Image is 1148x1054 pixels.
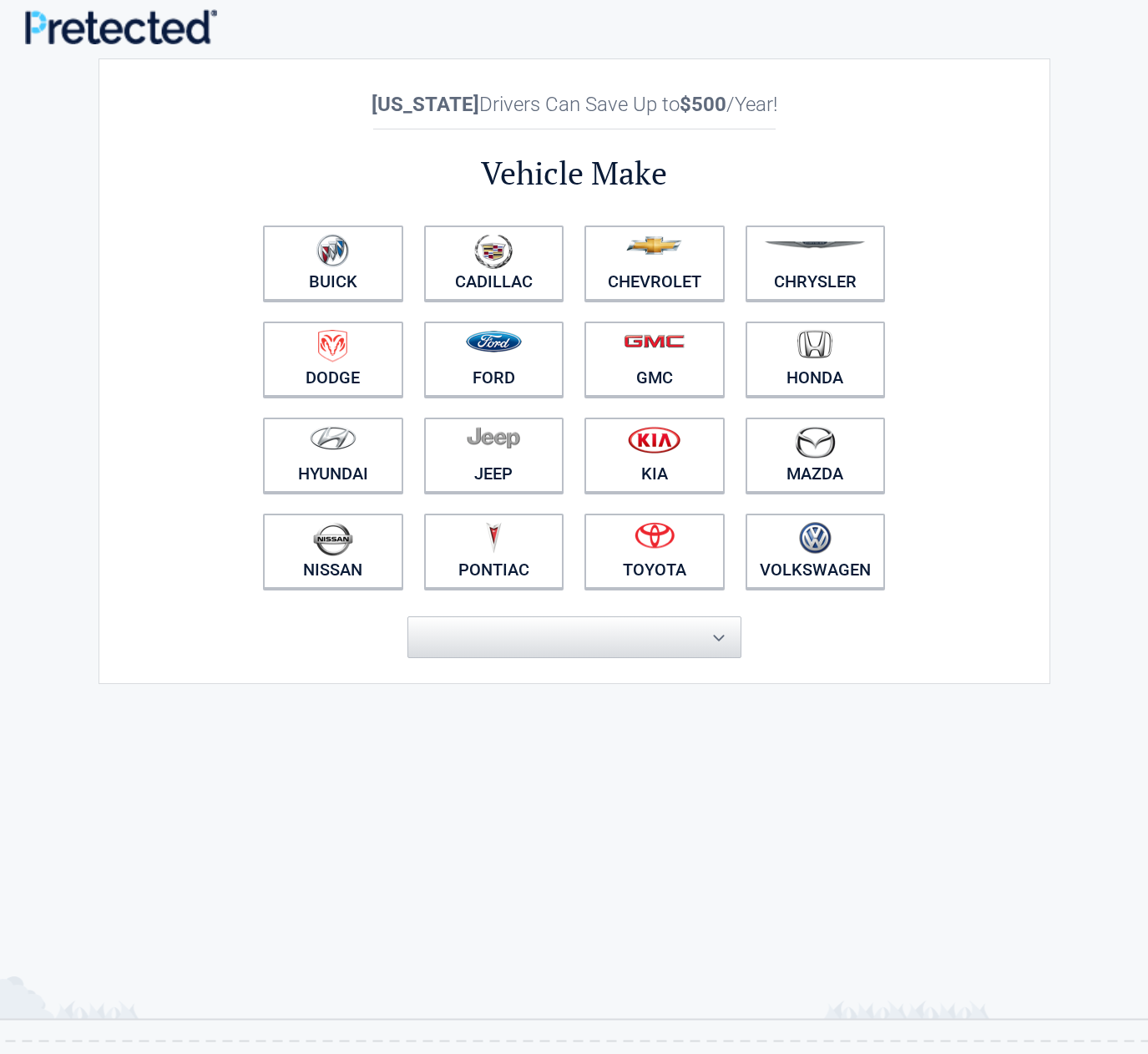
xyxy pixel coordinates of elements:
img: buick [316,234,349,267]
a: Honda [746,322,886,397]
a: Hyundai [263,418,403,493]
img: pontiac [485,522,502,554]
img: Main Logo [25,9,217,44]
h2: Vehicle Make [253,152,896,195]
img: honda [797,330,832,359]
img: chevrolet [626,236,682,255]
img: hyundai [310,426,357,450]
h2: Drivers Can Save Up to /Year [253,93,896,116]
a: Toyota [584,514,725,589]
a: Pontiac [424,514,564,589]
a: Volkswagen [746,514,886,589]
a: Nissan [263,514,403,589]
a: Chrysler [746,225,886,301]
img: jeep [467,426,520,449]
img: dodge [318,330,347,362]
img: nissan [313,522,353,556]
a: Ford [424,322,564,397]
img: gmc [624,334,685,348]
img: toyota [635,522,675,549]
img: ford [466,331,522,352]
a: Cadillac [424,225,564,301]
b: [US_STATE] [372,93,479,116]
a: Jeep [424,418,564,493]
a: Buick [263,225,403,301]
b: $500 [680,93,726,116]
img: mazda [794,426,836,459]
img: chrysler [764,241,866,249]
a: Dodge [263,322,403,397]
a: Chevrolet [584,225,725,301]
img: kia [628,426,680,454]
img: volkswagen [799,522,832,555]
a: Kia [584,418,725,493]
a: Mazda [746,418,886,493]
a: GMC [584,322,725,397]
img: cadillac [474,234,513,269]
